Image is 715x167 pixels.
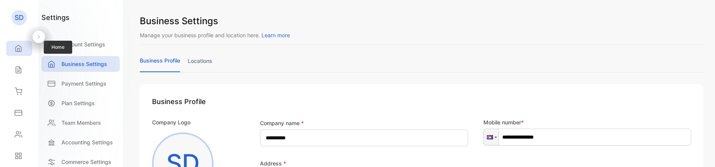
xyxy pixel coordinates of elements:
span: Learn more [262,32,290,38]
div: Cambodia: + 855 [484,129,498,145]
p: Manage your business profile and location here. [140,31,703,39]
a: Accounting Settings [41,134,120,150]
span: Home [44,41,72,54]
p: Team Members [61,119,101,127]
h1: Business Settings [140,14,703,28]
h1: Business Profile [152,96,691,107]
a: Payment Settings [41,76,120,91]
a: Plan Settings [41,95,120,111]
label: Company name [260,119,304,127]
p: Payment Settings [61,79,106,88]
p: Commerce Settings [61,158,111,166]
a: Team Members [41,115,120,131]
p: Company Logo [152,118,190,126]
p: Account Settings [61,40,105,48]
p: Mobile number [483,118,692,126]
p: Accounting Settings [61,138,113,146]
a: business profile [140,56,180,72]
p: Business Settings [61,60,107,68]
p: Plan Settings [61,99,95,107]
a: Business Settings [41,56,120,72]
a: Account Settings [41,36,120,52]
p: SD [15,13,24,23]
h1: settings [41,12,70,23]
a: locations [188,57,212,72]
